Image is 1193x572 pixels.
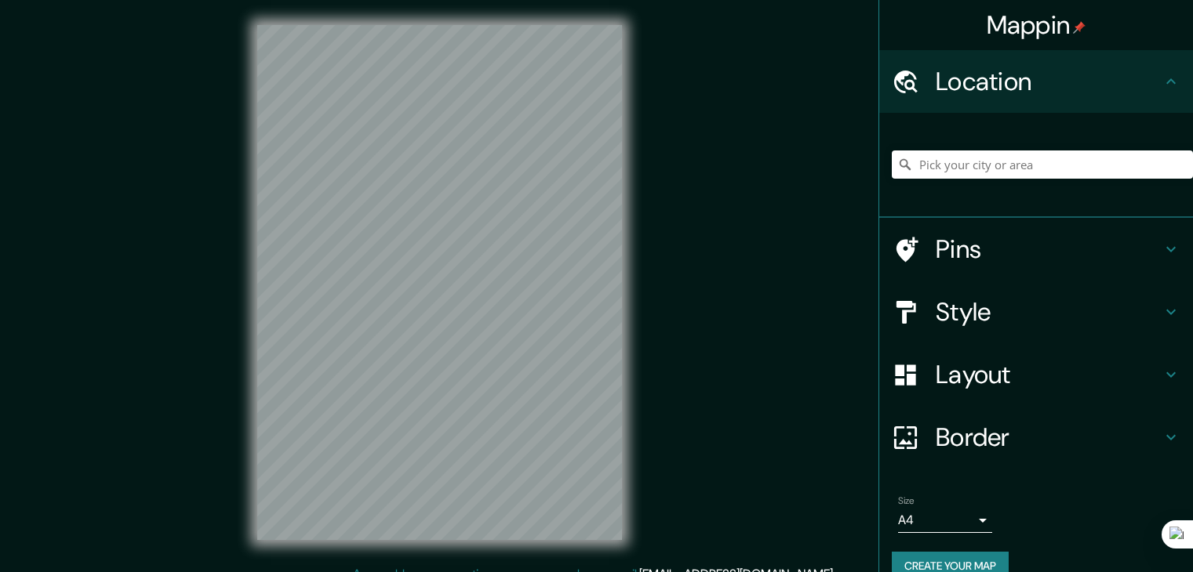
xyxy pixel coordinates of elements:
[936,66,1162,97] h4: Location
[879,218,1193,281] div: Pins
[1073,21,1086,34] img: pin-icon.png
[879,343,1193,406] div: Layout
[892,150,1193,179] input: Pick your city or area
[936,296,1162,328] h4: Style
[257,25,622,540] canvas: Map
[898,508,992,533] div: A4
[879,406,1193,469] div: Border
[879,50,1193,113] div: Location
[898,494,915,508] label: Size
[987,9,1086,41] h4: Mappin
[936,422,1162,453] h4: Border
[936,234,1162,265] h4: Pins
[936,359,1162,390] h4: Layout
[879,281,1193,343] div: Style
